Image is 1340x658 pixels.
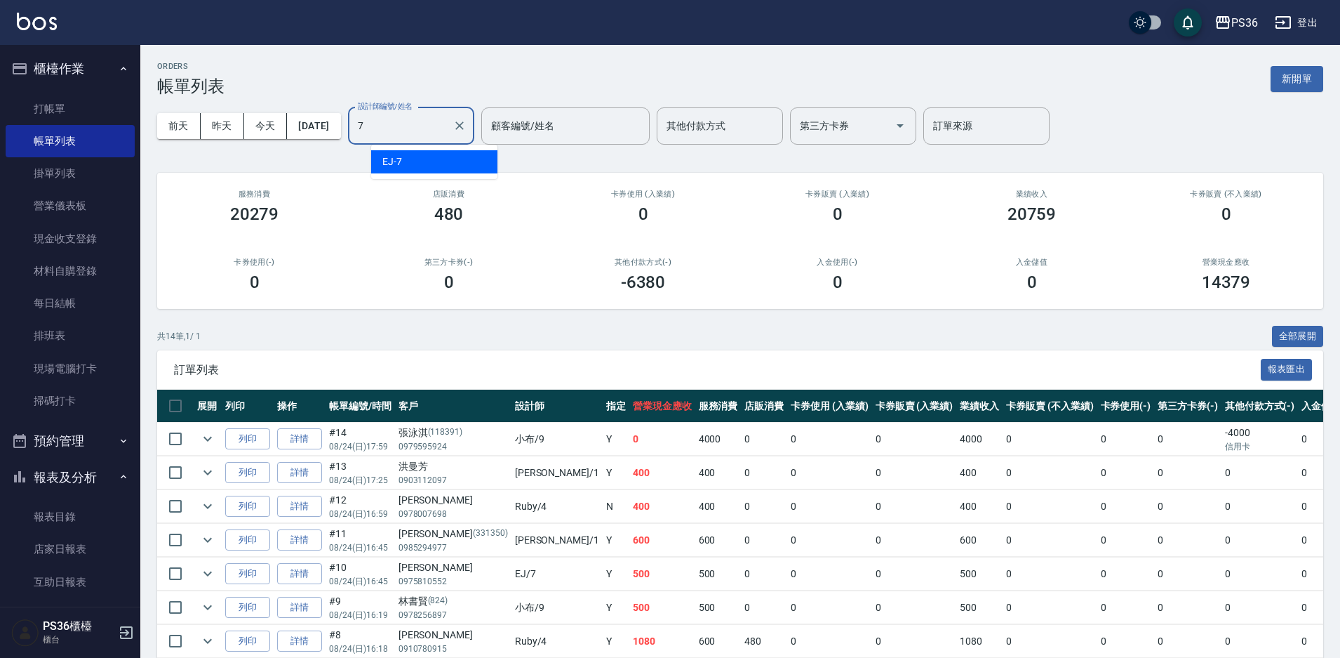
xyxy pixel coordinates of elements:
th: 客戶 [395,390,511,423]
p: 0903112097 [398,474,508,487]
h3: 20759 [1007,204,1057,224]
td: #8 [326,625,395,658]
td: 0 [872,625,957,658]
a: 材料自購登錄 [6,255,135,287]
div: PS36 [1231,14,1258,32]
td: 600 [629,524,695,557]
p: 08/24 (日) 16:59 [329,508,391,520]
h3: 0 [444,272,454,292]
h2: 卡券使用(-) [174,258,335,267]
h2: 店販消費 [368,190,529,199]
td: 0 [1003,524,1097,557]
td: 400 [695,456,742,489]
button: 前天 [157,113,201,139]
button: expand row [197,597,218,618]
td: 0 [1221,456,1299,489]
h2: 營業現金應收 [1146,258,1306,267]
td: [PERSON_NAME] /1 [511,524,603,557]
th: 設計師 [511,390,603,423]
td: 0 [1097,591,1155,624]
td: 0 [1003,558,1097,591]
p: 0979595924 [398,440,508,453]
p: 08/24 (日) 16:45 [329,541,391,554]
a: 店家日報表 [6,533,135,565]
h3: -6380 [621,272,666,292]
h2: 入金使用(-) [757,258,918,267]
button: PS36 [1209,8,1264,37]
th: 卡券販賣 (入業績) [872,390,957,423]
td: 0 [1097,456,1155,489]
p: 0978007698 [398,508,508,520]
td: 小布 /9 [511,423,603,456]
td: 0 [741,591,787,624]
p: 信用卡 [1225,440,1295,453]
td: 0 [741,558,787,591]
td: 400 [956,456,1003,489]
td: 400 [695,490,742,523]
th: 營業現金應收 [629,390,695,423]
div: [PERSON_NAME] [398,560,508,575]
td: Y [603,423,629,456]
h3: 服務消費 [174,190,335,199]
button: 登出 [1269,10,1323,36]
th: 業績收入 [956,390,1003,423]
td: 0 [872,591,957,624]
a: 現金收支登錄 [6,223,135,255]
td: 400 [629,456,695,489]
td: 0 [872,490,957,523]
td: 0 [1221,524,1299,557]
th: 列印 [222,390,274,423]
h2: 入金儲值 [951,258,1112,267]
div: [PERSON_NAME] [398,628,508,643]
h2: 卡券使用 (入業績) [563,190,723,199]
td: 0 [741,524,787,557]
button: save [1174,8,1202,37]
td: 500 [956,591,1003,624]
button: 昨天 [201,113,244,139]
td: 0 [1097,490,1155,523]
td: 0 [1003,423,1097,456]
td: #12 [326,490,395,523]
td: 0 [872,423,957,456]
h3: 0 [1221,204,1231,224]
button: Open [889,114,911,137]
td: 0 [741,490,787,523]
h3: 14379 [1202,272,1251,292]
td: [PERSON_NAME] /1 [511,456,603,489]
button: 新開單 [1271,66,1323,92]
p: 08/24 (日) 16:19 [329,609,391,621]
td: #14 [326,423,395,456]
td: EJ /7 [511,558,603,591]
button: 今天 [244,113,288,139]
a: 帳單列表 [6,125,135,157]
td: #9 [326,591,395,624]
td: 1080 [956,625,1003,658]
p: 08/24 (日) 16:45 [329,575,391,588]
th: 服務消費 [695,390,742,423]
a: 掛單列表 [6,157,135,190]
p: (118391) [428,426,463,440]
td: 0 [1221,625,1299,658]
h3: 0 [833,272,843,292]
p: 08/24 (日) 17:25 [329,474,391,487]
td: 0 [1003,490,1097,523]
td: 0 [1097,625,1155,658]
div: 張泳淇 [398,426,508,440]
button: 報表匯出 [1261,359,1313,381]
a: 詳情 [277,529,322,551]
td: 4000 [695,423,742,456]
h2: 業績收入 [951,190,1112,199]
p: 08/24 (日) 17:59 [329,440,391,453]
td: 0 [872,524,957,557]
a: 打帳單 [6,93,135,125]
td: 0 [787,456,872,489]
th: 卡券使用(-) [1097,390,1155,423]
a: 詳情 [277,597,322,619]
td: 0 [1003,625,1097,658]
button: 列印 [225,529,270,551]
a: 每日結帳 [6,287,135,320]
td: 400 [629,490,695,523]
td: 600 [695,625,742,658]
button: expand row [197,462,218,483]
button: 預約管理 [6,423,135,459]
